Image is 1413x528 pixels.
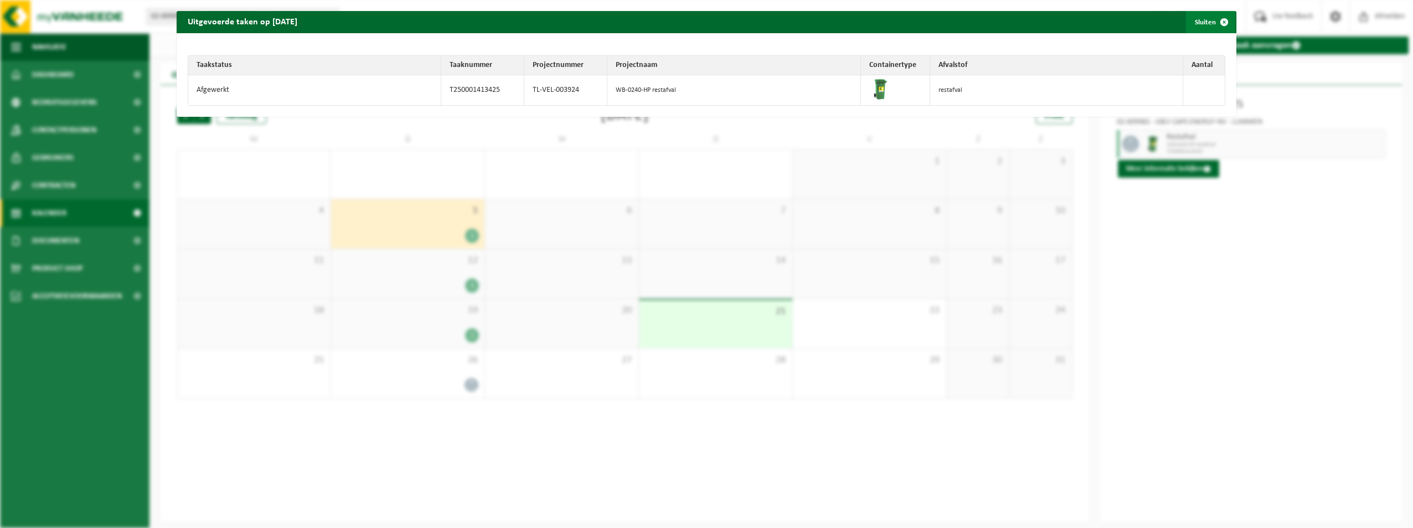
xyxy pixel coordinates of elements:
td: Afgewerkt [188,75,441,105]
h2: Uitgevoerde taken op [DATE] [177,11,308,32]
th: Containertype [861,56,930,75]
th: Afvalstof [930,56,1183,75]
th: Projectnaam [607,56,860,75]
td: restafval [930,75,1183,105]
button: Sluiten [1186,11,1235,33]
td: TL-VEL-003924 [524,75,607,105]
th: Taakstatus [188,56,441,75]
th: Taaknummer [441,56,524,75]
th: Projectnummer [524,56,607,75]
th: Aantal [1183,56,1225,75]
td: WB-0240-HP restafval [607,75,860,105]
img: WB-0240-HPE-GN-01 [869,78,891,100]
td: T250001413425 [441,75,524,105]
